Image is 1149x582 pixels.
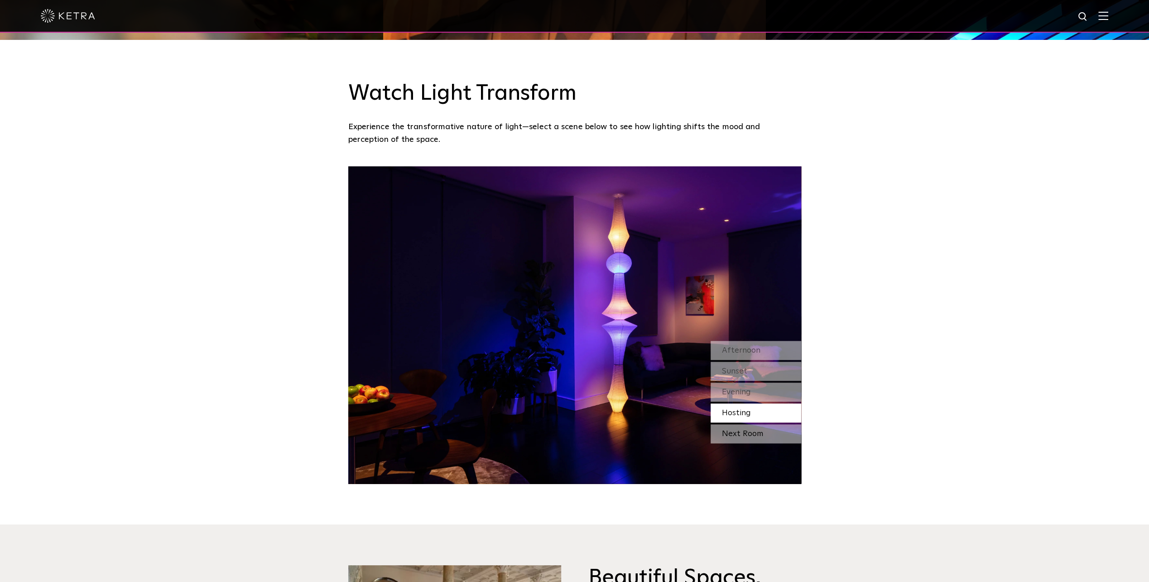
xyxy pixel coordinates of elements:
[41,9,95,23] img: ketra-logo-2019-white
[348,81,801,107] h3: Watch Light Transform
[348,166,801,484] img: SS_HBD_LivingRoom_Desktop_04
[1077,11,1089,23] img: search icon
[722,346,760,354] span: Afternoon
[722,409,751,417] span: Hosting
[711,424,801,443] div: Next Room
[722,388,751,396] span: Evening
[722,367,747,375] span: Sunset
[1098,11,1108,20] img: Hamburger%20Nav.svg
[348,121,797,146] p: Experience the transformative nature of light—select a scene below to see how lighting shifts the...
